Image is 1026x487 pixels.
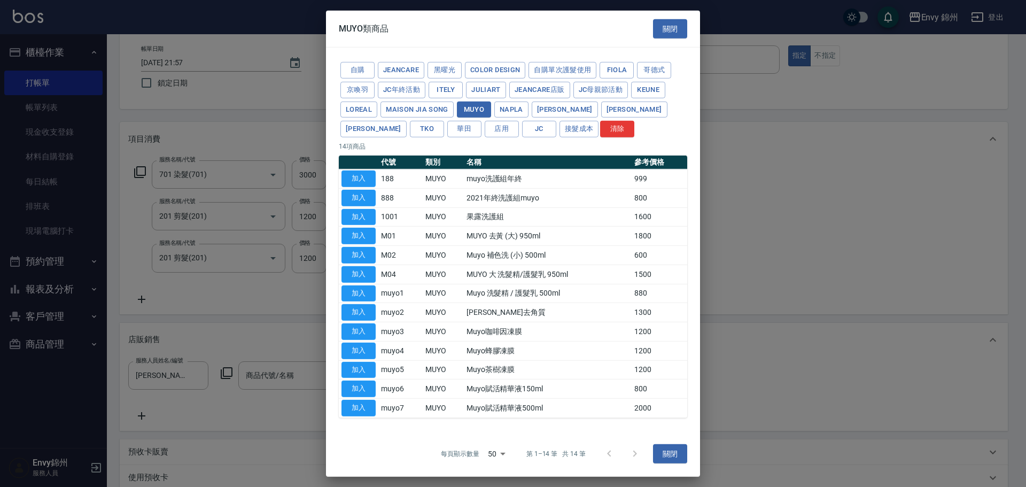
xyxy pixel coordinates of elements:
[340,101,377,118] button: Loreal
[423,265,464,284] td: MUYO
[457,101,491,118] button: MUYO
[464,398,632,418] td: Muyo賦活精華液500ml
[423,360,464,380] td: MUYO
[378,265,423,284] td: M04
[484,439,509,468] div: 50
[601,101,667,118] button: [PERSON_NAME]
[632,188,687,207] td: 800
[573,82,628,98] button: JC母親節活動
[341,171,376,187] button: 加入
[509,82,570,98] button: JeanCare店販
[464,303,632,322] td: [PERSON_NAME]去角質
[464,322,632,341] td: Muyo咖啡因凍膜
[378,341,423,360] td: muyo4
[532,101,598,118] button: [PERSON_NAME]
[464,156,632,169] th: 名稱
[340,62,375,79] button: 自購
[423,398,464,418] td: MUYO
[378,227,423,246] td: M01
[341,361,376,378] button: 加入
[632,380,687,399] td: 800
[653,19,687,38] button: 關閉
[632,156,687,169] th: 參考價格
[378,284,423,303] td: muyo1
[464,169,632,188] td: muyo洗護組年終
[464,207,632,227] td: 果露洗護組
[559,121,599,137] button: 接髮成本
[378,82,425,98] button: JC年終活動
[378,156,423,169] th: 代號
[341,304,376,321] button: 加入
[632,245,687,265] td: 600
[441,449,479,459] p: 每頁顯示數量
[423,227,464,246] td: MUYO
[637,62,671,79] button: 哥德式
[466,82,506,98] button: JuliArt
[423,284,464,303] td: MUYO
[632,398,687,418] td: 2000
[528,62,596,79] button: 自購單次護髮使用
[341,323,376,340] button: 加入
[378,188,423,207] td: 888
[378,207,423,227] td: 1001
[600,121,634,137] button: 清除
[378,62,424,79] button: JeanCare
[464,227,632,246] td: MUYO 去黃 (大) 950ml
[423,169,464,188] td: MUYO
[632,341,687,360] td: 1200
[423,380,464,399] td: MUYO
[494,101,528,118] button: Napla
[340,121,407,137] button: [PERSON_NAME]
[464,265,632,284] td: MUYO 大 洗髮精/護髮乳 950ml
[522,121,556,137] button: JC
[632,360,687,380] td: 1200
[378,380,423,399] td: muyo6
[423,207,464,227] td: MUYO
[423,188,464,207] td: MUYO
[341,190,376,206] button: 加入
[378,169,423,188] td: 188
[423,245,464,265] td: MUYO
[378,303,423,322] td: muyo2
[600,62,634,79] button: Fiola
[423,156,464,169] th: 類別
[378,398,423,418] td: muyo7
[464,341,632,360] td: Muyo蜂膠凍膜
[632,227,687,246] td: 1800
[632,207,687,227] td: 1600
[341,381,376,397] button: 加入
[341,343,376,359] button: 加入
[429,82,463,98] button: ITELY
[410,121,444,137] button: TKO
[380,101,454,118] button: Maison Jia Song
[341,247,376,264] button: 加入
[465,62,525,79] button: color design
[632,303,687,322] td: 1300
[378,322,423,341] td: muyo3
[423,322,464,341] td: MUYO
[632,322,687,341] td: 1200
[341,228,376,244] button: 加入
[464,188,632,207] td: 2021年終洗護組muyo
[340,82,375,98] button: 京喚羽
[464,245,632,265] td: Muyo 補色洗 (小) 500ml
[632,284,687,303] td: 880
[341,266,376,283] button: 加入
[339,142,687,151] p: 14 項商品
[632,265,687,284] td: 1500
[378,245,423,265] td: M02
[464,360,632,380] td: Muyo茶樹凍膜
[526,449,586,459] p: 第 1–14 筆 共 14 筆
[341,285,376,302] button: 加入
[447,121,481,137] button: 華田
[423,341,464,360] td: MUYO
[378,360,423,380] td: muyo5
[485,121,519,137] button: 店用
[341,400,376,416] button: 加入
[428,62,462,79] button: 黑曜光
[632,169,687,188] td: 999
[464,284,632,303] td: Muyo 洗髮精 / 護髮乳 500ml
[464,380,632,399] td: Muyo賦活精華液150ml
[423,303,464,322] td: MUYO
[339,24,388,34] span: MUYO類商品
